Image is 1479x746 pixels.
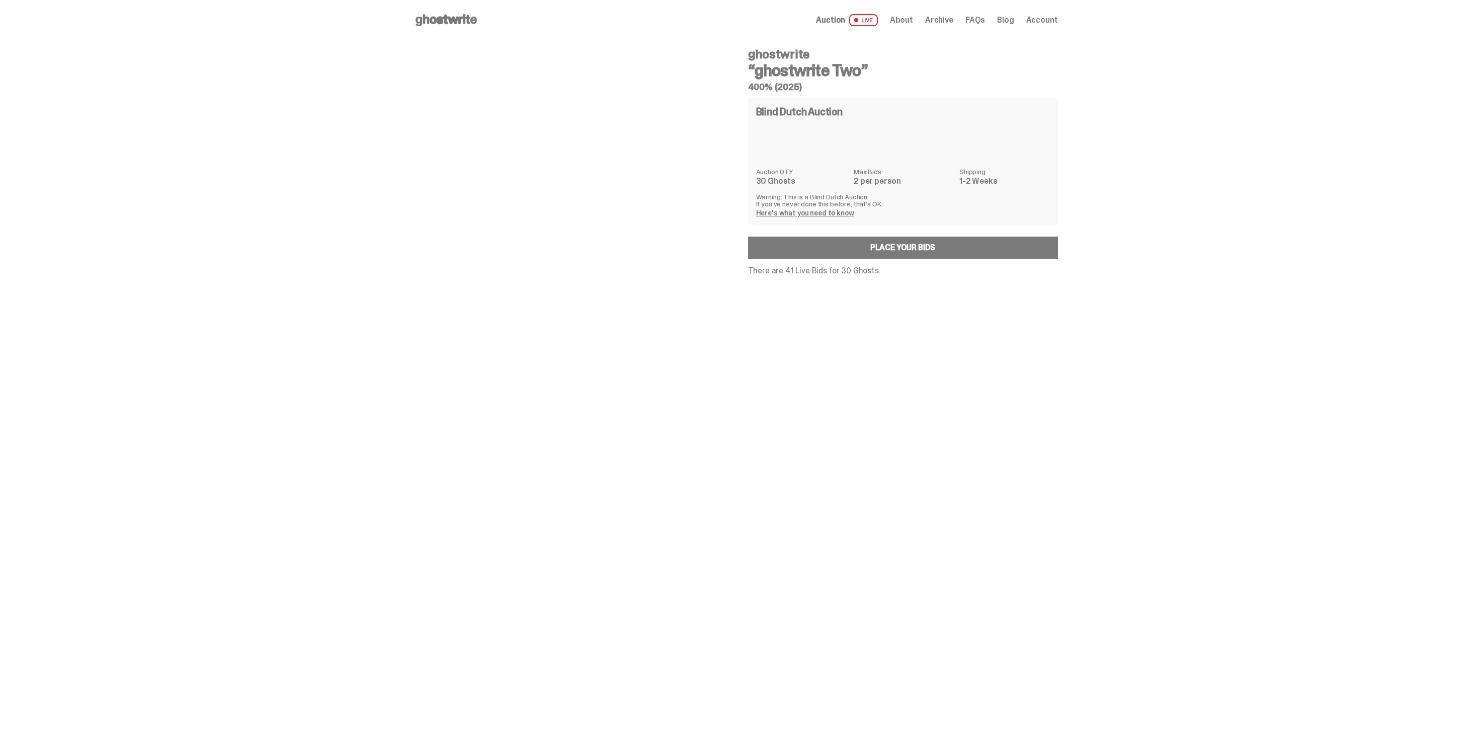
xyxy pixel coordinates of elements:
dd: 1-2 Weeks [959,177,1049,185]
h5: 400% (2025) [748,83,1058,92]
span: Auction [816,16,845,24]
dd: 30 Ghosts [756,177,848,185]
a: Here's what you need to know [756,208,854,217]
dd: 2 per person [854,177,953,185]
a: About [890,16,913,24]
dt: Auction QTY [756,168,848,175]
h4: Blind Dutch Auction [756,107,843,117]
dt: Max Bids [854,168,953,175]
h3: “ghostwrite Two” [748,62,1058,79]
a: Auction LIVE [816,14,877,26]
h4: ghostwrite [748,48,1058,60]
span: LIVE [849,14,878,26]
a: Archive [925,16,953,24]
p: Warning: This is a Blind Dutch Auction. If you’ve never done this before, that’s OK. [756,193,1050,207]
a: FAQs [965,16,985,24]
a: Place your Bids [748,237,1058,259]
a: Account [1026,16,1058,24]
dt: Shipping [959,168,1049,175]
p: There are 41 Live Bids for 30 Ghosts. [748,267,1058,275]
a: Blog [997,16,1014,24]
